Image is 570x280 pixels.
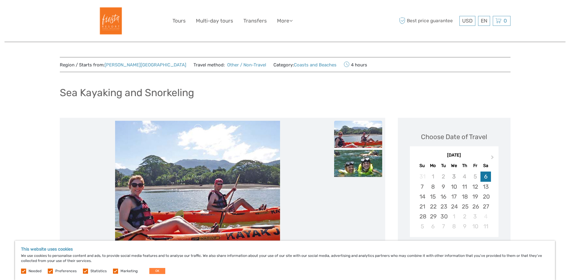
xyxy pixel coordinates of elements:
a: Coasts and Beaches [294,62,337,68]
div: month 2025-09 [412,172,496,231]
div: Choose Wednesday, September 10th, 2025 [449,182,459,192]
div: Choose Wednesday, October 1st, 2025 [449,212,459,221]
div: Choose Tuesday, September 30th, 2025 [438,212,449,221]
span: USD [462,18,473,24]
span: 4 hours [344,60,367,69]
label: Preferences [55,269,77,274]
div: We use cookies to personalise content and ads, to provide social media features and to analyse ou... [15,241,555,280]
div: Choose Sunday, September 21st, 2025 [417,202,428,212]
a: Multi-day tours [196,17,233,25]
div: Not available Wednesday, September 3rd, 2025 [449,172,459,181]
label: Needed [29,269,41,274]
span: Region / Starts from: [60,62,186,68]
div: Th [459,162,470,170]
button: Next Month [488,154,498,163]
div: Choose Saturday, October 11th, 2025 [480,221,491,231]
span: Travel method: [194,60,267,69]
div: Choose Thursday, October 9th, 2025 [459,221,470,231]
div: Choose Sunday, September 7th, 2025 [417,182,428,192]
div: Choose Saturday, September 20th, 2025 [480,192,491,202]
div: [DATE] [410,152,498,159]
a: Tours [172,17,186,25]
div: Not available Monday, September 1st, 2025 [428,172,438,181]
div: Choose Saturday, September 6th, 2025 [480,172,491,181]
div: Choose Tuesday, September 16th, 2025 [438,192,449,202]
div: Choose Wednesday, October 8th, 2025 [449,221,459,231]
span: Category: [273,62,337,68]
img: Fiesta Resort [93,5,126,37]
div: Choose Thursday, September 18th, 2025 [459,192,470,202]
div: Choose Wednesday, September 17th, 2025 [449,192,459,202]
h5: This website uses cookies [21,247,549,252]
div: Mo [428,162,438,170]
div: Choose Saturday, September 27th, 2025 [480,202,491,212]
div: Choose Saturday, September 13th, 2025 [480,182,491,192]
img: 69b0de8018354d6cba19f9c0d5d942d1_slider_thumbnail.jpg [334,121,382,148]
div: Not available Friday, September 5th, 2025 [470,172,480,181]
div: Choose Thursday, October 2nd, 2025 [459,212,470,221]
div: Choose Tuesday, September 23rd, 2025 [438,202,449,212]
div: Choose Monday, September 29th, 2025 [428,212,438,221]
span: 0 [503,18,508,24]
button: Open LiveChat chat widget [69,9,76,17]
button: OK [149,268,165,274]
div: Choose Friday, October 3rd, 2025 [470,212,480,221]
div: EN [478,16,490,26]
div: Not available Thursday, September 4th, 2025 [459,172,470,181]
div: Choose Friday, October 10th, 2025 [470,221,480,231]
div: Choose Friday, September 12th, 2025 [470,182,480,192]
div: We [449,162,459,170]
div: Choose Monday, September 8th, 2025 [428,182,438,192]
img: 69b0de8018354d6cba19f9c0d5d942d1_main_slider.jpg [115,121,280,265]
div: Tu [438,162,449,170]
label: Statistics [90,269,107,274]
div: Choose Thursday, September 25th, 2025 [459,202,470,212]
div: Choose Wednesday, September 24th, 2025 [449,202,459,212]
a: Other / Non-Travel [225,62,267,68]
div: Fr [470,162,480,170]
div: Choose Sunday, October 5th, 2025 [417,221,428,231]
div: Not available Saturday, October 4th, 2025 [480,212,491,221]
h1: Sea Kayaking and Snorkeling [60,87,194,99]
a: Transfers [243,17,267,25]
label: Marketing [120,269,138,274]
div: Choose Tuesday, October 7th, 2025 [438,221,449,231]
div: Choose Friday, September 26th, 2025 [470,202,480,212]
a: More [277,17,293,25]
div: Not available Tuesday, September 2nd, 2025 [438,172,449,181]
a: [PERSON_NAME][GEOGRAPHIC_DATA] [105,62,186,68]
span: Best price guarantee [398,16,458,26]
div: Choose Sunday, September 28th, 2025 [417,212,428,221]
div: Choose Monday, October 6th, 2025 [428,221,438,231]
div: Choose Monday, September 22nd, 2025 [428,202,438,212]
div: Choose Friday, September 19th, 2025 [470,192,480,202]
img: 3231c17b96d149e885b9319ac8aa97c8_slider_thumbnail.jpg [334,150,382,177]
p: We're away right now. Please check back later! [8,11,68,15]
div: Choose Date of Travel [421,132,487,142]
div: Choose Monday, September 15th, 2025 [428,192,438,202]
div: Choose Tuesday, September 9th, 2025 [438,182,449,192]
div: Sa [480,162,491,170]
div: Choose Thursday, September 11th, 2025 [459,182,470,192]
div: Su [417,162,428,170]
div: Choose Sunday, September 14th, 2025 [417,192,428,202]
div: Not available Sunday, August 31st, 2025 [417,172,428,181]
